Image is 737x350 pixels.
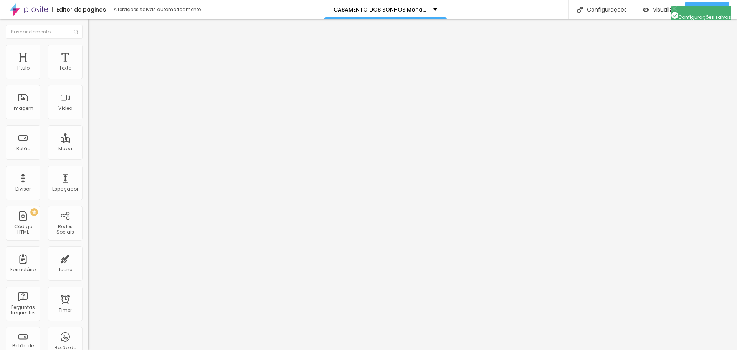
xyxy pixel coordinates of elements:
img: view-1.svg [643,7,649,13]
div: Botão [16,146,30,151]
div: Alterações salvas automaticamente [114,7,202,12]
img: Icone [74,30,78,34]
div: Formulário [10,267,36,272]
iframe: Editor [88,19,737,350]
div: Título [17,65,30,71]
div: Mapa [58,146,72,151]
span: Visualizar [653,7,678,13]
div: Código HTML [8,224,38,235]
div: Timer [59,307,72,313]
div: Vídeo [58,106,72,111]
img: Icone [671,12,678,19]
input: Buscar elemento [6,25,83,39]
div: Imagem [13,106,33,111]
span: Configurações salvas [671,14,731,20]
div: Espaçador [52,186,78,192]
img: Icone [577,7,583,13]
div: Divisor [15,186,31,192]
img: Icone [671,6,677,11]
div: Texto [59,65,71,71]
button: Visualizar [635,2,685,17]
div: Perguntas frequentes [8,305,38,316]
button: Publicar [685,2,729,17]
div: Redes Sociais [50,224,80,235]
div: Ícone [59,267,72,272]
div: Editor de páginas [52,7,106,12]
p: CASAMENTO DOS SONHOS Monara- 2025 [334,7,428,12]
